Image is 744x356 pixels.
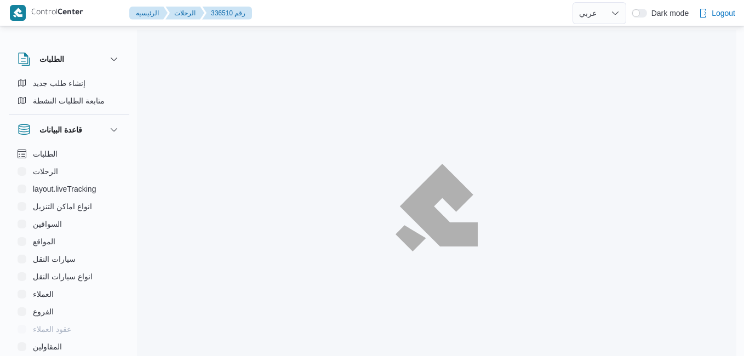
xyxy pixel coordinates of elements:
button: الرئيسيه [129,7,168,20]
span: المواقع [33,235,55,248]
span: السواقين [33,217,62,231]
span: الطلبات [33,147,58,160]
span: الفروع [33,305,54,318]
button: الفروع [13,303,125,320]
button: متابعة الطلبات النشطة [13,92,125,110]
span: متابعة الطلبات النشطة [33,94,105,107]
button: قاعدة البيانات [18,123,121,136]
span: إنشاء طلب جديد [33,77,85,90]
button: عقود العملاء [13,320,125,338]
b: Center [58,9,83,18]
span: layout.liveTracking [33,182,96,196]
span: Logout [712,7,735,20]
button: العملاء [13,285,125,303]
button: الرحلات [13,163,125,180]
button: الطلبات [18,53,121,66]
span: المقاولين [33,340,62,353]
button: سيارات النقل [13,250,125,268]
span: عقود العملاء [33,323,71,336]
button: السواقين [13,215,125,233]
h3: الطلبات [39,53,64,66]
button: انواع اماكن التنزيل [13,198,125,215]
button: انواع سيارات النقل [13,268,125,285]
button: الطلبات [13,145,125,163]
button: Logout [694,2,740,24]
button: layout.liveTracking [13,180,125,198]
span: انواع سيارات النقل [33,270,93,283]
img: ILLA Logo [402,170,472,245]
span: Dark mode [647,9,689,18]
button: 336510 رقم [202,7,252,20]
img: X8yXhbKr1z7QwAAAABJRU5ErkJggg== [10,5,26,21]
span: سيارات النقل [33,252,76,266]
div: الطلبات [9,74,129,114]
span: انواع اماكن التنزيل [33,200,92,213]
span: الرحلات [33,165,58,178]
h3: قاعدة البيانات [39,123,82,136]
button: المواقع [13,233,125,250]
button: الرحلات [165,7,204,20]
button: إنشاء طلب جديد [13,74,125,92]
span: العملاء [33,288,54,301]
button: المقاولين [13,338,125,355]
